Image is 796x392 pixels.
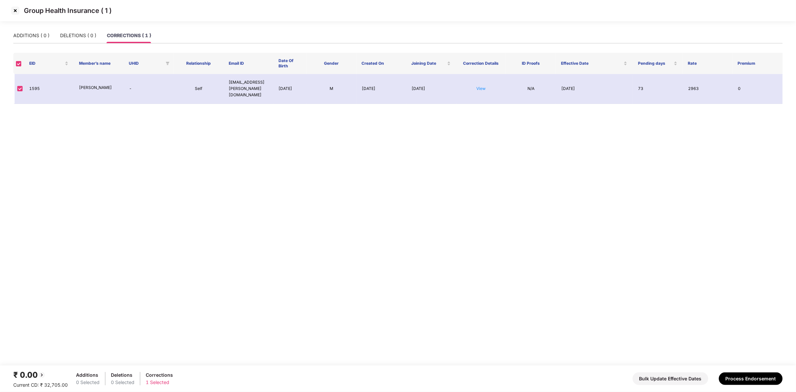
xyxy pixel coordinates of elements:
[13,32,49,39] div: ADDITIONS ( 0 )
[60,32,96,39] div: DELETIONS ( 0 )
[733,53,782,74] th: Premium
[633,53,682,74] th: Pending days
[733,74,783,104] td: 0
[129,61,163,66] span: UHID
[412,61,446,66] span: Joining Date
[406,74,456,104] td: [DATE]
[38,371,46,379] img: svg+xml;base64,PHN2ZyBpZD0iQmFjay0yMHgyMCIgeG1sbnM9Imh0dHA6Ly93d3cudzMub3JnLzIwMDAvc3ZnIiB3aWR0aD...
[76,371,100,379] div: Additions
[223,74,273,104] td: [EMAIL_ADDRESS][PERSON_NAME][DOMAIN_NAME]
[24,7,112,15] p: Group Health Insurance ( 1 )
[456,53,506,74] th: Correction Details
[10,5,21,16] img: svg+xml;base64,PHN2ZyBpZD0iQ3Jvc3MtMzJ4MzIiIHhtbG5zPSJodHRwOi8vd3d3LnczLm9yZy8yMDAwL3N2ZyIgd2lkdG...
[357,53,406,74] th: Created On
[633,372,708,385] button: Bulk Update Effective Dates
[107,32,151,39] div: CORRECTIONS ( 1 )
[477,86,486,91] a: View
[166,61,170,65] span: filter
[683,53,733,74] th: Rate
[13,369,68,381] div: ₹ 0.00
[24,74,74,104] td: 1595
[561,61,623,66] span: Effective Date
[111,379,134,386] div: 0 Selected
[633,74,683,104] td: 73
[306,53,356,74] th: Gender
[357,74,406,104] td: [DATE]
[76,379,100,386] div: 0 Selected
[79,85,118,91] p: [PERSON_NAME]
[556,74,633,104] td: [DATE]
[74,53,123,74] th: Member’s name
[556,53,633,74] th: Effective Date
[274,74,307,104] td: [DATE]
[174,53,223,74] th: Relationship
[506,53,556,74] th: ID Proofs
[223,53,273,74] th: Email ID
[638,61,672,66] span: Pending days
[719,372,783,385] button: Process Endorsement
[13,382,68,388] span: Current CD: ₹ 32,705.00
[307,74,357,104] td: M
[146,379,173,386] div: 1 Selected
[273,53,306,74] th: Date Of Birth
[506,74,556,104] td: N/A
[29,61,63,66] span: EID
[146,371,173,379] div: Corrections
[164,59,171,67] span: filter
[406,53,456,74] th: Joining Date
[683,74,733,104] td: 2963
[124,74,174,104] td: -
[111,371,134,379] div: Deletions
[174,74,223,104] td: Self
[24,53,74,74] th: EID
